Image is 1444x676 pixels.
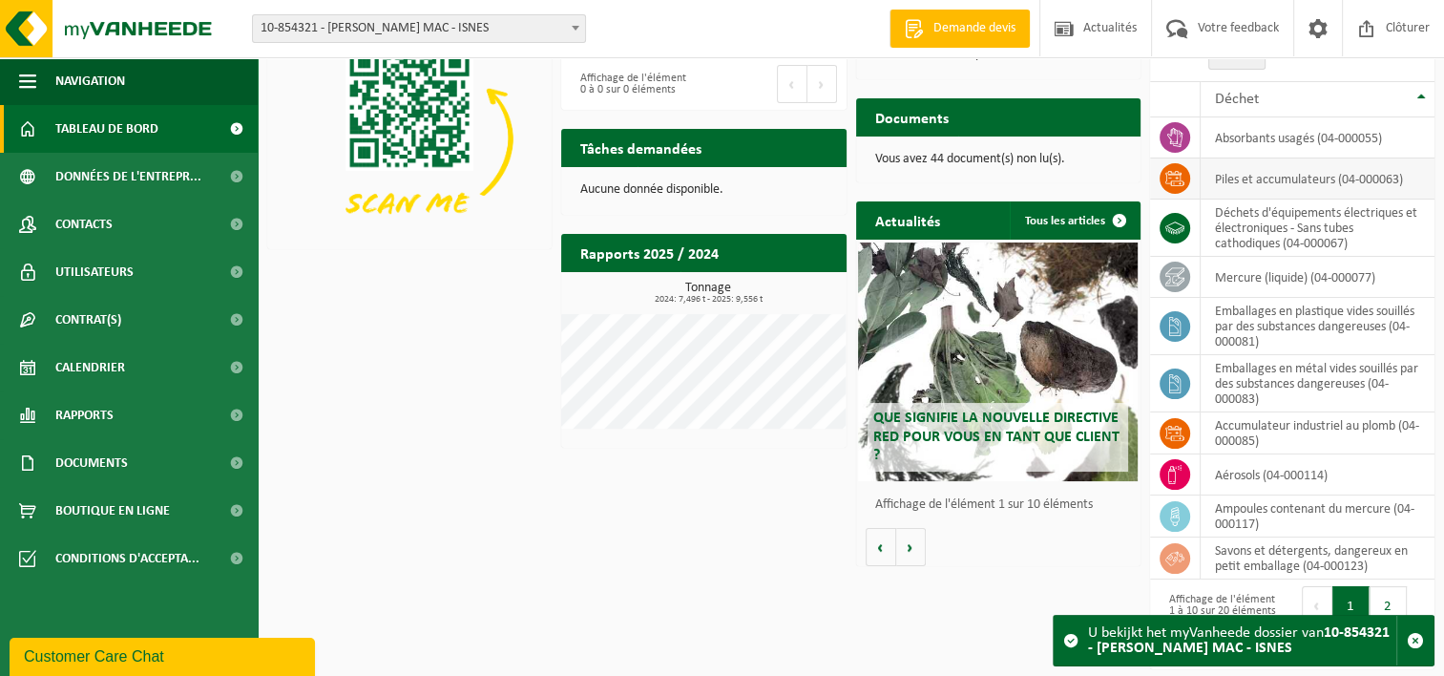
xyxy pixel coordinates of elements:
[929,19,1020,38] span: Demande devis
[267,32,552,245] img: Download de VHEPlus App
[866,528,896,566] button: Vorige
[1201,355,1434,412] td: emballages en métal vides souillés par des substances dangereuses (04-000083)
[55,535,199,582] span: Conditions d'accepta...
[55,391,114,439] span: Rapports
[889,10,1030,48] a: Demande devis
[777,65,807,103] button: Previous
[561,234,738,271] h2: Rapports 2025 / 2024
[55,248,134,296] span: Utilisateurs
[1160,48,1332,63] label: Afficher éléments
[872,411,1119,462] span: Que signifie la nouvelle directive RED pour vous en tant que client ?
[253,15,585,42] span: 10-854321 - ELIA CRÉALYS MAC - ISNES
[1201,158,1434,200] td: Piles et accumulateurs (04-000063)
[1201,117,1434,158] td: absorbants usagés (04-000055)
[1088,625,1390,656] strong: 10-854321 - [PERSON_NAME] MAC - ISNES
[1302,586,1332,624] button: Previous
[561,129,721,166] h2: Tâches demandées
[856,98,968,136] h2: Documents
[55,105,158,153] span: Tableau de bord
[1088,616,1396,665] div: U bekijkt het myVanheede dossier van
[55,439,128,487] span: Documents
[571,282,846,305] h3: Tonnage
[55,153,201,201] span: Données de l'entrepr...
[1160,584,1283,665] div: Affichage de l'élément 1 à 10 sur 20 éléments
[1201,257,1434,298] td: mercure (liquide) (04-000077)
[1332,586,1370,624] button: 1
[55,57,125,105] span: Navigation
[875,153,1121,166] p: Vous avez 44 document(s) non lu(s).
[680,271,845,309] a: Consulter les rapports
[1215,92,1259,107] span: Déchet
[856,201,959,239] h2: Actualités
[55,487,170,535] span: Boutique en ligne
[10,634,319,676] iframe: chat widget
[55,296,121,344] span: Contrat(s)
[571,63,694,105] div: Affichage de l'élément 0 à 0 sur 0 éléments
[1201,496,1434,538] td: ampoules contenant du mercure (04-000117)
[1201,200,1434,257] td: déchets d'équipements électriques et électroniques - Sans tubes cathodiques (04-000067)
[580,183,827,197] p: Aucune donnée disponible.
[1201,412,1434,454] td: accumulateur industriel au plomb (04-000085)
[1370,586,1407,624] button: 2
[55,344,125,391] span: Calendrier
[807,65,837,103] button: Next
[896,528,926,566] button: Volgende
[858,243,1137,481] a: Que signifie la nouvelle directive RED pour vous en tant que client ?
[1201,538,1434,580] td: savons et détergents, dangereux en petit emballage (04-000123)
[252,14,586,43] span: 10-854321 - ELIA CRÉALYS MAC - ISNES
[1201,298,1434,355] td: emballages en plastique vides souillés par des substances dangereuses (04-000081)
[875,498,1131,512] p: Affichage de l'élément 1 sur 10 éléments
[55,201,113,248] span: Contacts
[1201,454,1434,496] td: aérosols (04-000114)
[571,295,846,305] span: 2024: 7,496 t - 2025: 9,556 t
[1010,201,1139,240] a: Tous les articles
